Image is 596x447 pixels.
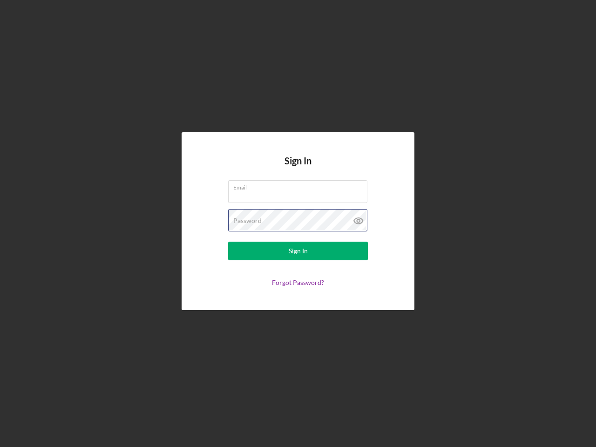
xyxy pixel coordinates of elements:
[272,278,324,286] a: Forgot Password?
[289,242,308,260] div: Sign In
[233,217,262,224] label: Password
[228,242,368,260] button: Sign In
[284,156,312,180] h4: Sign In
[233,181,367,191] label: Email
